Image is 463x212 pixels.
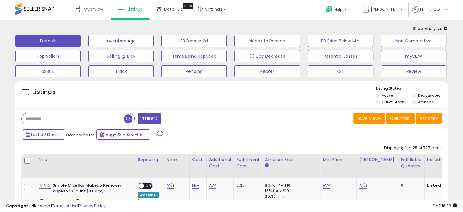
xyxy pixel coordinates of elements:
[161,65,227,77] button: Pending
[138,192,159,198] div: Amazon AI
[382,99,404,105] label: Out of Stock
[382,93,393,98] label: Active
[418,99,434,105] label: Archived
[427,182,455,188] b: Listed Price:
[234,35,300,47] button: Needs to Reprice
[183,3,193,9] div: Tooltip anchor
[412,6,447,20] a: Hi [PERSON_NAME]
[79,203,106,209] a: Privacy Policy
[353,113,385,124] button: Save View
[53,183,127,196] b: Simple Micellar Makeup Remover Wipes 25 Count (3 Pack)
[39,184,51,187] img: 31rm3i8zprL._SL40_.jpg
[192,156,204,163] div: Cost
[265,194,315,199] div: $0.30 min
[15,35,81,47] button: Default
[96,129,150,140] button: Aug-08 - Sep-06
[325,5,333,13] i: Get Help
[265,163,268,168] small: Amazon Fees.
[167,156,187,163] div: Note
[6,203,106,209] div: seller snap | |
[390,115,409,121] span: Columns
[22,129,65,140] button: Last 30 Days
[234,50,300,62] button: 30 Day Decrease
[321,1,353,20] a: Help
[416,113,442,124] button: Actions
[138,113,161,124] button: Filters
[37,156,132,163] div: Title
[418,93,440,98] label: Deactivated
[161,50,227,62] button: Items Being Repriced
[308,35,373,47] button: BB Price Below Min
[401,183,419,188] div: 0
[209,182,216,189] a: N/A
[386,113,415,124] button: Columns
[413,26,448,31] span: Show Analytics
[265,188,315,194] div: 15% for > $10
[138,156,161,163] div: Repricing
[31,131,58,138] span: Last 30 Days
[88,35,154,47] button: Inventory Age
[66,132,94,138] span: Compared to:
[32,88,56,96] h5: Listings
[74,199,122,204] span: | SKU: Simple-700052-3pk
[88,65,154,77] button: Track
[381,50,446,62] button: myVIEW
[308,65,373,77] button: KST
[84,6,103,12] span: Overview
[265,183,315,188] div: 8% for <= $10
[359,182,367,189] a: N/A
[420,6,443,12] span: Hi [PERSON_NAME]
[323,156,354,163] div: Min Price
[39,183,130,211] div: ASIN:
[323,182,330,189] a: N/A
[335,7,343,12] span: Help
[51,199,73,204] a: B010RAWJK6
[127,6,143,12] span: Listings
[381,65,446,77] button: Review
[161,35,227,47] button: BB Drop in 7d
[265,156,317,163] div: Amazon Fees
[15,50,81,62] button: Top Sellers
[376,86,448,92] p: Listing States:
[432,203,457,209] span: 2025-10-7 18:36 GMT
[164,6,183,12] span: DataHub
[144,183,154,189] span: OFF
[401,156,422,169] div: Fulfillable Quantity
[192,182,199,189] a: N/A
[6,203,28,209] strong: Copyright
[359,156,395,163] div: [PERSON_NAME]
[52,203,78,209] a: Terms of Use
[15,65,81,77] button: 0S30D
[106,131,142,138] span: Aug-08 - Sep-06
[209,156,231,169] div: Additional Cost
[234,65,300,77] button: Report
[381,35,446,47] button: Non Competitive
[371,6,398,12] span: [PERSON_NAME] Beauty
[384,145,442,151] div: Displaying 1 to 25 of 727 items
[236,156,260,169] div: Fulfillment Cost
[88,50,154,62] button: Selling @ Max
[308,50,373,62] button: Potential Losses
[236,183,258,188] div: 5.37
[167,182,174,189] a: N/A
